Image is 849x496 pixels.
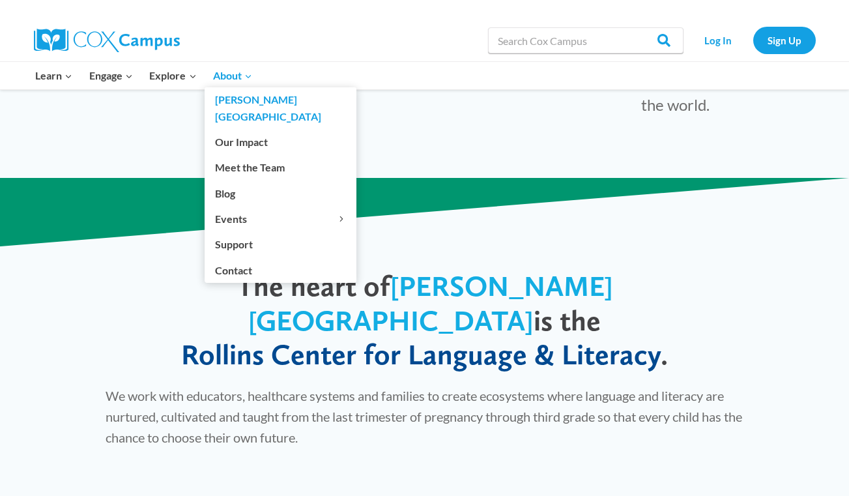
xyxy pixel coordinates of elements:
[81,62,141,89] button: Child menu of Engage
[753,27,816,53] a: Sign Up
[106,388,742,445] span: We work with educators, healthcare systems and families to create ecosystems where language and l...
[690,27,816,53] nav: Secondary Navigation
[34,29,180,52] img: Cox Campus
[205,207,356,231] button: Child menu of Events
[106,269,744,372] h1: The heart of is the .
[181,337,661,372] span: Rollins Center for Language & Literacy
[205,155,356,180] a: Meet the Team
[488,27,684,53] input: Search Cox Campus
[205,181,356,205] a: Blog
[141,62,205,89] button: Child menu of Explore
[690,27,747,53] a: Log In
[205,130,356,154] a: Our Impact
[205,232,356,257] a: Support
[205,257,356,282] a: Contact
[27,62,261,89] nav: Primary Navigation
[27,62,81,89] button: Child menu of Learn
[205,62,261,89] button: Child menu of About
[248,269,613,338] span: [PERSON_NAME][GEOGRAPHIC_DATA]
[205,87,356,129] a: [PERSON_NAME][GEOGRAPHIC_DATA]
